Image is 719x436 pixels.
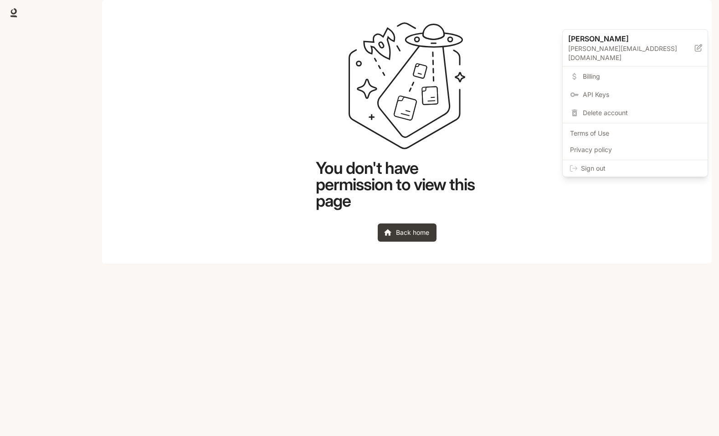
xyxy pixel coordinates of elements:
[565,86,706,103] a: API Keys
[563,160,708,177] div: Sign out
[565,68,706,85] a: Billing
[568,44,695,62] p: [PERSON_NAME][EMAIL_ADDRESS][DOMAIN_NAME]
[583,90,700,99] span: API Keys
[570,129,700,138] span: Terms of Use
[583,108,700,117] span: Delete account
[581,164,700,173] span: Sign out
[565,105,706,121] div: Delete account
[565,125,706,142] a: Terms of Use
[570,145,700,154] span: Privacy policy
[565,142,706,158] a: Privacy policy
[563,30,708,66] div: [PERSON_NAME][PERSON_NAME][EMAIL_ADDRESS][DOMAIN_NAME]
[583,72,700,81] span: Billing
[568,33,680,44] p: [PERSON_NAME]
